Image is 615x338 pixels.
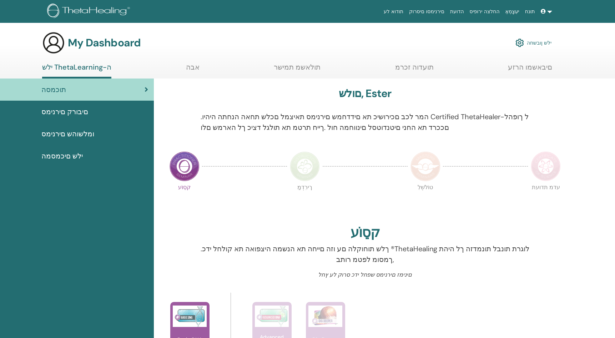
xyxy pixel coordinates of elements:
a: םירנימסו םיסרוק [406,5,447,18]
img: Instructor [290,151,320,181]
img: generic-user-icon.jpg [42,31,65,54]
img: Master [410,151,440,181]
img: Dig Deeper [308,306,342,327]
img: logo.png [47,4,132,20]
p: קסֵוֹע [170,185,200,215]
h3: My Dashboard [68,36,141,49]
img: Advanced DNA [255,306,289,327]
img: cog.svg [515,37,524,49]
span: תוכמסה [41,84,66,95]
p: ךירִדְמַ [290,185,320,215]
p: עדמ תדועת [531,185,561,215]
h3: םולש, Ester [339,87,391,100]
p: םינימז םירנימס שפחל ידכ סרוק לע ץחל [201,271,530,279]
a: תועדוה זכרמ [395,63,434,77]
h2: קסֵוֹע [351,225,380,241]
a: תולאשמ תמישר [274,63,321,77]
p: .המר לכב םכירושיכ תא םידדחמש םירנימס תאיצמל םכלש תחאה הנחתה היהיו Certified ThetaHealer-ל ךופהל ם... [201,111,530,133]
a: אבה [186,63,200,77]
a: ילש ThetaLearning-ה [42,63,111,79]
span: ומלשוהש םירנימס [41,128,94,139]
img: Certificate of Science [531,151,561,181]
a: ילש ןובשחה [515,35,551,51]
img: Basic DNA [173,306,207,327]
a: תונח [522,5,538,18]
p: טוֹלשְׁלִ [410,185,440,215]
a: הדועת [447,5,467,18]
a: החלצה ירופיס [467,5,503,18]
a: יעִצָמְאֶ [503,5,522,18]
span: םיבורק םירנימס [41,106,88,117]
p: .ךלש תוחוקלה םע וזה םייחה תא הנשמה היצפואה תא קולחל ידכ ®ThetaHealing לוגרת תונבל תונמדזה ךל היהת... [201,243,530,265]
span: ילש םיכמסמה [41,151,83,161]
a: םיבאשמו הרזע [508,63,552,77]
a: תודוא לע [381,5,406,18]
img: Practitioner [170,151,200,181]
